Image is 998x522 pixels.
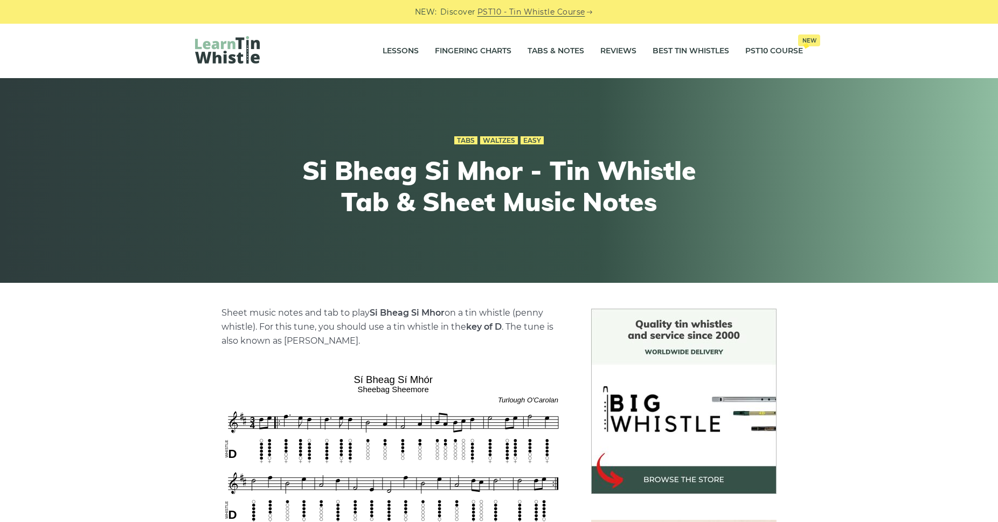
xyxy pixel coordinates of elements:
[521,136,544,145] a: Easy
[798,34,820,46] span: New
[370,308,445,318] strong: Si Bheag Si­ Mhor
[454,136,477,145] a: Tabs
[301,155,697,217] h1: Si­ Bheag Si­ Mhor - Tin Whistle Tab & Sheet Music Notes
[591,309,777,494] img: BigWhistle Tin Whistle Store
[383,38,419,65] a: Lessons
[528,38,584,65] a: Tabs & Notes
[480,136,518,145] a: Waltzes
[653,38,729,65] a: Best Tin Whistles
[600,38,636,65] a: Reviews
[221,306,565,348] p: Sheet music notes and tab to play on a tin whistle (penny whistle). For this tune, you should use...
[435,38,511,65] a: Fingering Charts
[745,38,803,65] a: PST10 CourseNew
[466,322,502,332] strong: key of D
[195,36,260,64] img: LearnTinWhistle.com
